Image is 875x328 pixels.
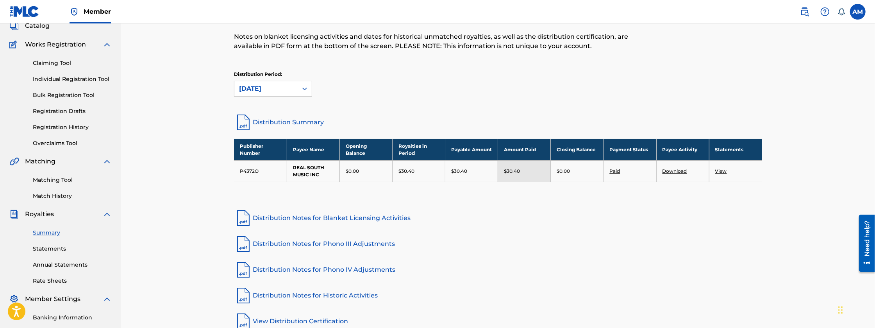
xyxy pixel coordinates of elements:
[800,7,809,16] img: search
[234,113,253,132] img: distribution-summary-pdf
[9,6,39,17] img: MLC Logo
[656,139,709,160] th: Payee Activity
[9,210,19,219] img: Royalties
[797,4,812,20] a: Public Search
[234,209,253,228] img: pdf
[837,8,845,16] div: Notifications
[504,168,520,175] p: $30.40
[9,21,19,30] img: Catalog
[33,277,112,285] a: Rate Sheets
[853,212,875,275] iframe: Resource Center
[398,168,414,175] p: $30.40
[551,139,604,160] th: Closing Balance
[84,7,111,16] span: Member
[33,75,112,83] a: Individual Registration Tool
[102,294,112,304] img: expand
[557,168,570,175] p: $0.00
[609,168,620,174] a: Paid
[709,139,762,160] th: Statements
[287,160,339,182] td: REAL SOUTH MUSIC INC
[234,71,312,78] p: Distribution Period:
[102,210,112,219] img: expand
[33,59,112,67] a: Claiming Tool
[239,84,293,93] div: [DATE]
[25,157,55,166] span: Matching
[234,113,762,132] a: Distribution Summary
[25,294,80,304] span: Member Settings
[392,139,445,160] th: Royalties in Period
[102,40,112,49] img: expand
[339,139,392,160] th: Opening Balance
[33,261,112,269] a: Annual Statements
[234,235,762,253] a: Distribution Notes for Phono III Adjustments
[234,160,287,182] td: P4372O
[234,260,253,279] img: pdf
[33,139,112,147] a: Overclaims Tool
[838,298,843,322] div: Drag
[836,290,875,328] iframe: Chat Widget
[102,157,112,166] img: expand
[9,40,20,49] img: Works Registration
[33,123,112,131] a: Registration History
[234,209,762,228] a: Distribution Notes for Blanket Licensing Activities
[70,7,79,16] img: Top Rightsholder
[9,21,50,30] a: CatalogCatalog
[346,168,359,175] p: $0.00
[234,260,762,279] a: Distribution Notes for Phono IV Adjustments
[850,4,866,20] div: User Menu
[287,139,339,160] th: Payee Name
[25,21,50,30] span: Catalog
[9,157,19,166] img: Matching
[445,139,498,160] th: Payable Amount
[662,168,687,174] a: Download
[9,294,19,304] img: Member Settings
[820,7,830,16] img: help
[715,168,727,174] a: View
[451,168,467,175] p: $30.40
[817,4,833,20] div: Help
[33,91,112,99] a: Bulk Registration Tool
[33,314,112,322] a: Banking Information
[33,176,112,184] a: Matching Tool
[234,235,253,253] img: pdf
[33,229,112,237] a: Summary
[33,245,112,253] a: Statements
[33,192,112,200] a: Match History
[234,139,287,160] th: Publisher Number
[234,286,253,305] img: pdf
[234,32,641,51] p: Notes on blanket licensing activities and dates for historical unmatched royalties, as well as th...
[25,210,54,219] span: Royalties
[498,139,551,160] th: Amount Paid
[33,107,112,115] a: Registration Drafts
[604,139,656,160] th: Payment Status
[25,40,86,49] span: Works Registration
[234,286,762,305] a: Distribution Notes for Historic Activities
